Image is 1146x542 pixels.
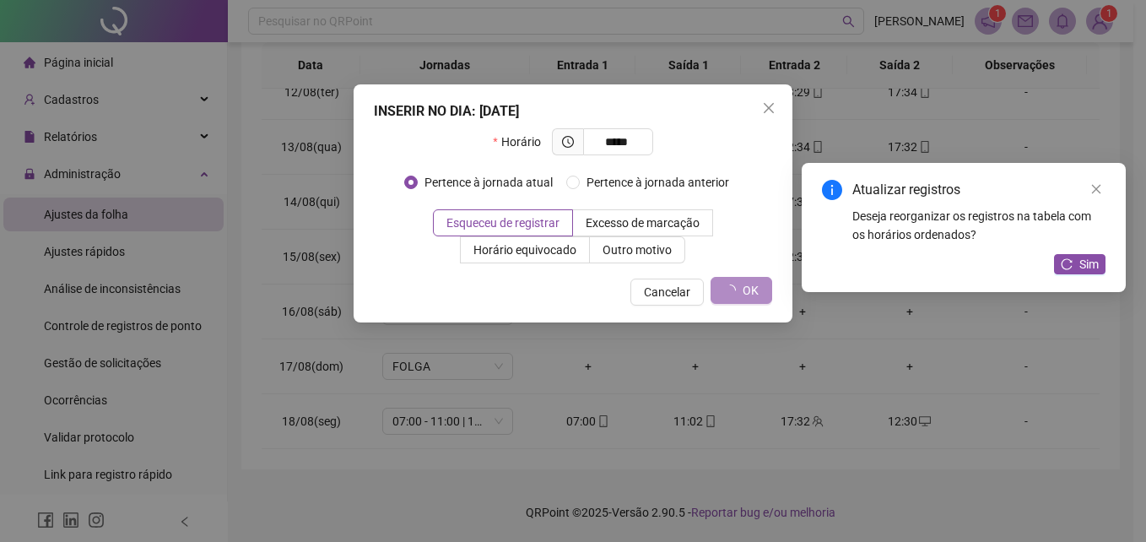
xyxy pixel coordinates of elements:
span: info-circle [822,180,842,200]
button: Sim [1054,254,1105,274]
a: Close [1087,180,1105,198]
div: Atualizar registros [852,180,1105,200]
span: Sim [1079,255,1099,274]
span: close [1090,183,1102,195]
div: Deseja reorganizar os registros na tabela com os horários ordenados? [852,207,1105,244]
span: reload [1061,258,1073,270]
